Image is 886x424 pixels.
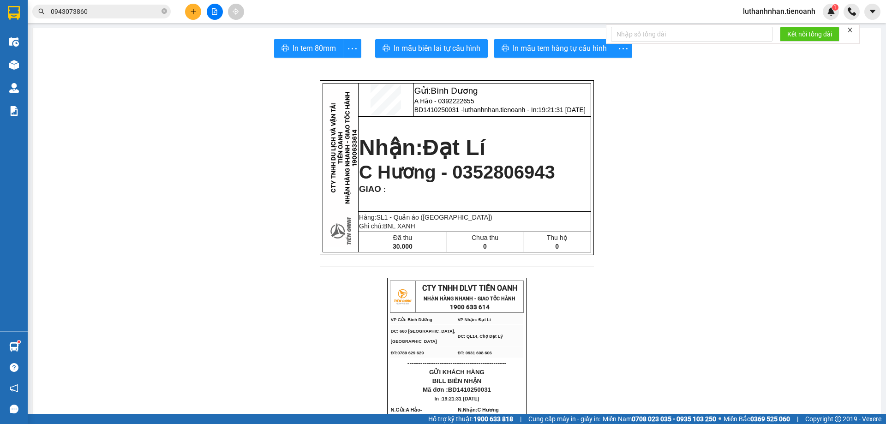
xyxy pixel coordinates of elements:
img: warehouse-icon [9,342,19,352]
sup: 1 [18,340,20,343]
strong: 0369 525 060 [750,415,790,423]
img: logo-vxr [8,6,20,20]
span: VP Gửi: Bình Dương [391,317,432,322]
span: file-add [211,8,218,15]
sup: 1 [832,4,838,11]
span: In : [435,396,479,401]
span: copyright [835,416,841,422]
strong: 0708 023 035 - 0935 103 250 [632,415,716,423]
span: 19:21:31 [DATE] [442,396,479,401]
span: BILL BIÊN NHẬN [432,377,482,384]
span: ĐC: QL14, Chợ Đạt Lý [458,334,503,339]
span: ĐT:0789 629 629 [391,351,424,355]
span: notification [10,384,18,393]
span: | [797,414,798,424]
span: caret-down [868,7,877,16]
span: N.Gửi: [391,407,437,423]
span: Bình Dương [431,86,478,96]
span: | [520,414,521,424]
span: ⚪️ [718,417,721,421]
span: close-circle [162,7,167,16]
span: close [847,27,853,33]
button: plus [185,4,201,20]
span: Miền Nam [603,414,716,424]
span: Miền Bắc [724,414,790,424]
span: 1 - Quần áo ([GEOGRAPHIC_DATA]) [384,214,492,221]
button: file-add [207,4,223,20]
span: printer [502,44,509,53]
img: icon-new-feature [827,7,835,16]
span: : [381,186,386,193]
button: printerIn mẫu biên lai tự cấu hình [375,39,488,58]
span: close-circle [162,8,167,14]
img: warehouse-icon [9,37,19,47]
span: plus [190,8,197,15]
button: Kết nối tổng đài [780,27,839,42]
span: BNL XANH [383,222,415,230]
strong: Nhận: [359,135,485,160]
span: In mẫu biên lai tự cấu hình [394,42,480,54]
span: In mẫu tem hàng tự cấu hình [513,42,607,54]
span: BD1410250031 - [414,106,586,113]
span: Đạt Lí [423,135,485,160]
span: Hỗ trợ kỹ thuật: [428,414,513,424]
span: aim [233,8,239,15]
span: search [38,8,45,15]
span: printer [383,44,390,53]
span: ĐT: 0931 608 606 [458,351,492,355]
img: logo [391,285,414,308]
span: VP Nhận: Đạt Lí [458,317,491,322]
span: message [10,405,18,413]
span: more [614,43,632,54]
span: Hàng:SL [359,214,492,221]
span: question-circle [10,363,18,372]
span: printer [281,44,289,53]
span: Cung cấp máy in - giấy in: [528,414,600,424]
button: caret-down [864,4,880,20]
strong: 1900 633 614 [450,304,490,311]
span: C Hương - 0352806943 [359,162,555,182]
img: warehouse-icon [9,60,19,70]
span: Gửi: [414,86,478,96]
button: more [614,39,632,58]
span: A Hảo [406,407,420,412]
span: luthanhnhan.tienoanh - In: [463,106,586,113]
span: ĐC: 660 [GEOGRAPHIC_DATA], [GEOGRAPHIC_DATA] [391,329,455,344]
img: solution-icon [9,106,19,116]
span: Kết nối tổng đài [787,29,832,39]
button: printerIn tem 80mm [274,39,343,58]
span: Đã thu [393,234,412,241]
span: Thu hộ [547,234,568,241]
span: N.Nhận: [458,407,507,423]
button: aim [228,4,244,20]
span: BD1410250031 [448,386,491,393]
span: Ghi chú: [359,222,415,230]
input: Tìm tên, số ĐT hoặc mã đơn [51,6,160,17]
span: Chưa thu [472,234,498,241]
strong: NHẬN HÀNG NHANH - GIAO TỐC HÀNH [424,296,515,302]
button: printerIn mẫu tem hàng tự cấu hình [494,39,614,58]
span: C Hương - [458,407,507,423]
span: In tem 80mm [293,42,336,54]
span: 0 [483,243,487,250]
button: more [343,39,361,58]
img: warehouse-icon [9,83,19,93]
span: more [343,43,361,54]
span: GIAO [359,184,381,194]
span: 0 [555,243,559,250]
img: phone-icon [848,7,856,16]
span: A Hảo - 0392222655 [414,97,474,105]
span: ---------------------------------------------- [407,359,506,367]
strong: 1900 633 818 [473,415,513,423]
span: GỬI KHÁCH HÀNG [429,369,485,376]
span: 30.000 [393,243,413,250]
span: Mã đơn : [423,386,491,393]
span: 1 [833,4,837,11]
span: 19:21:31 [DATE] [538,106,585,113]
span: luthanhnhan.tienoanh [736,6,823,17]
span: CTY TNHH DLVT TIẾN OANH [422,284,517,293]
input: Nhập số tổng đài [611,27,772,42]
